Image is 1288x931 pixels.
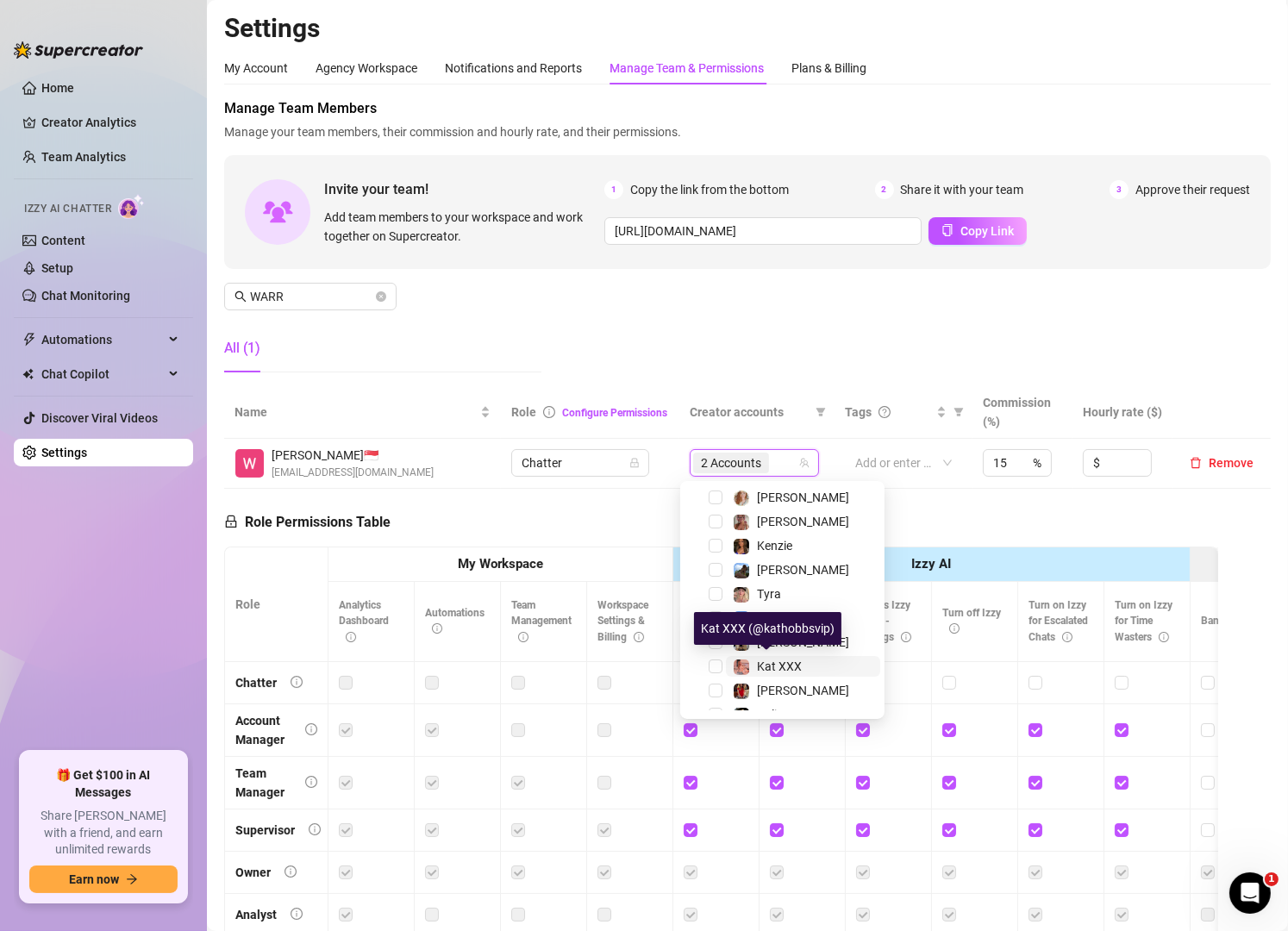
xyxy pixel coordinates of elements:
div: Supervisor [235,821,295,840]
span: Select tree node [709,684,722,697]
span: info-circle [901,632,911,642]
span: 3 [1110,180,1129,199]
span: Kenzie [757,539,792,553]
span: 2 [875,180,894,199]
span: lock [629,458,640,468]
span: info-circle [309,823,321,835]
span: Select tree node [709,611,722,625]
img: Kaliana [734,708,749,723]
span: info-circle [346,632,356,642]
span: Bank [1201,615,1241,627]
span: [PERSON_NAME] 🇸🇬 [272,446,434,465]
span: [PERSON_NAME] [757,684,849,697]
button: close-circle [376,291,386,302]
span: [PERSON_NAME] [757,563,849,577]
img: Caroline [734,684,749,699]
span: Manage your team members, their commission and hourly rate, and their permissions. [224,122,1271,141]
span: Copy the link from the bottom [630,180,789,199]
input: Search members [250,287,372,306]
button: Copy Link [928,217,1027,245]
span: Automations [41,326,164,353]
span: Tyra [757,587,781,601]
span: info-circle [949,623,960,634]
span: Share it with your team [901,180,1024,199]
div: All (1) [224,338,260,359]
a: Setup [41,261,73,275]
span: info-circle [432,623,442,634]
span: search [234,291,247,303]
span: Team Management [511,599,572,644]
span: Turn off Izzy [942,607,1001,635]
div: Team Manager [235,764,291,802]
div: Notifications and Reports [445,59,582,78]
span: filter [953,407,964,417]
span: Tags [845,403,872,422]
img: Tyra [734,587,749,603]
a: Configure Permissions [562,407,667,419]
img: Chat Copilot [22,368,34,380]
div: Analyst [235,905,277,924]
span: [EMAIL_ADDRESS][DOMAIN_NAME] [272,465,434,481]
span: [PERSON_NAME] [757,490,849,504]
iframe: Intercom live chat [1229,872,1271,914]
span: Marz [757,611,785,625]
div: Chatter [235,673,277,692]
th: Commission (%) [972,386,1072,439]
span: question-circle [878,406,891,418]
div: Owner [235,863,271,882]
span: Select tree node [709,515,722,528]
span: Analytics Dashboard [339,599,389,644]
div: Account Manager [235,711,291,749]
th: Name [224,386,501,439]
div: Manage Team & Permissions [610,59,764,78]
strong: Izzy AI [911,556,951,572]
th: Hourly rate ($) [1072,386,1172,439]
span: Role [511,405,536,419]
span: lock [224,515,238,528]
span: Select tree node [709,563,722,577]
span: [PERSON_NAME] [757,515,849,528]
span: info-circle [284,865,297,878]
span: Earn now [69,872,119,886]
h2: Settings [224,12,1271,45]
div: My Account [224,59,288,78]
span: info-circle [305,723,317,735]
span: filter [950,399,967,425]
span: delete [1190,457,1202,469]
span: Creator accounts [690,403,809,422]
button: Remove [1183,453,1260,473]
a: Team Analytics [41,150,126,164]
span: 1 [604,180,623,199]
img: Jamie [734,515,749,530]
strong: My Workspace [458,556,543,572]
span: filter [816,407,826,417]
span: 🎁 Get $100 in AI Messages [29,767,178,801]
span: Select tree node [709,587,722,601]
div: Agency Workspace [316,59,417,78]
span: 2 Accounts [693,453,769,473]
div: Kat XXX (@kathobbsvip) [694,612,841,645]
span: 2 Accounts [701,453,761,472]
a: Discover Viral Videos [41,411,158,425]
span: info-circle [543,406,555,418]
img: Amy Pond [734,490,749,506]
span: team [799,458,810,468]
span: filter [812,399,829,425]
span: Chatter [522,450,639,476]
img: Taylor [734,563,749,578]
span: Add team members to your workspace and work together on Supercreator. [324,208,597,246]
span: Select tree node [709,490,722,504]
span: info-circle [518,632,528,642]
span: copy [941,224,953,236]
span: Share [PERSON_NAME] with a friend, and earn unlimited rewards [29,808,178,859]
img: Kat XXX [734,659,749,675]
th: Role [225,547,328,662]
span: thunderbolt [22,333,36,347]
a: Settings [41,446,87,459]
span: Approve their request [1135,180,1250,199]
img: logo-BBDzfeDw.svg [14,41,143,59]
span: Invite your team! [324,178,604,200]
span: Workspace Settings & Billing [597,599,648,644]
span: info-circle [634,632,644,642]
